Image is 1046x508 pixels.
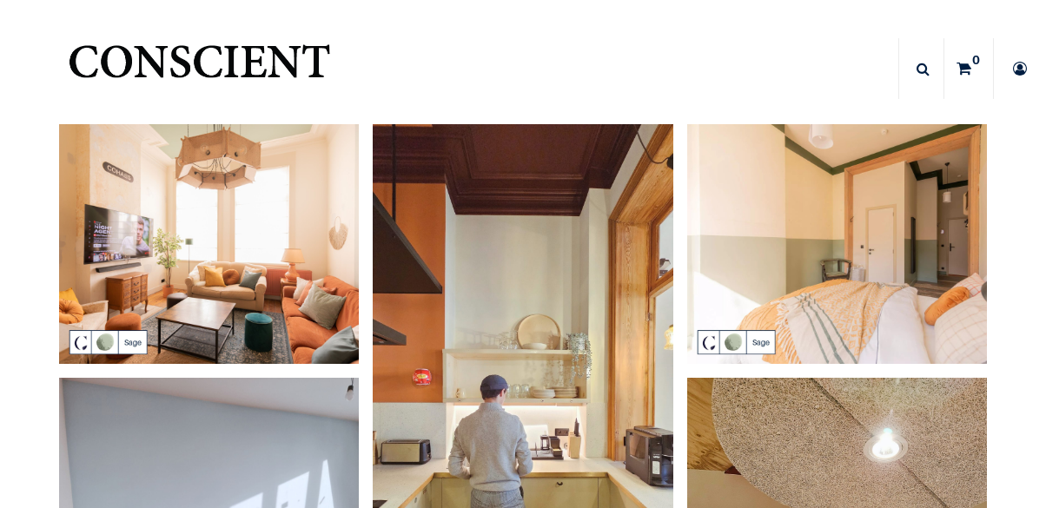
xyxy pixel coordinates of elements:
[59,124,359,364] img: peinture vert sauge
[65,35,334,103] a: Logo of Conscient
[65,35,334,103] img: Conscient
[687,124,987,364] img: peinture vert sauge
[968,51,984,69] sup: 0
[944,38,993,99] a: 0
